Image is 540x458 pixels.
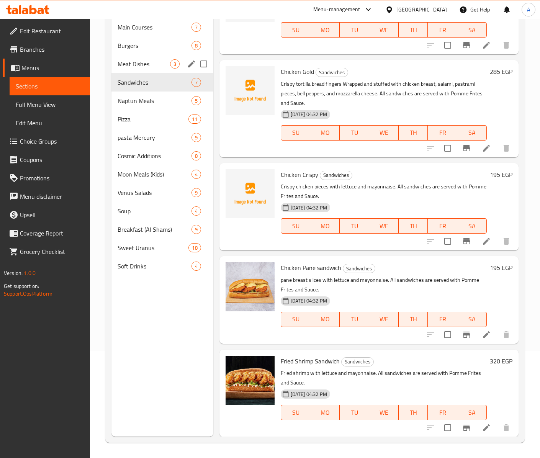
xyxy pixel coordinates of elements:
[457,125,487,141] button: SA
[428,22,457,38] button: FR
[192,208,201,215] span: 4
[281,275,487,294] p: pane breast slices with lettuce and mayonnaise. All sandwiches are served with Pomme Frites and S...
[313,407,337,418] span: MO
[3,40,90,59] a: Branches
[10,114,90,132] a: Edit Menu
[490,66,512,77] h6: 285 EGP
[226,262,275,311] img: Chicken Pane sandwich
[3,187,90,206] a: Menu disclaimer
[396,5,447,14] div: [GEOGRAPHIC_DATA]
[191,170,201,179] div: items
[118,114,188,124] span: Pizza
[457,139,476,157] button: Branch-specific-item
[284,25,308,36] span: SU
[428,125,457,141] button: FR
[313,221,337,232] span: MO
[457,232,476,250] button: Branch-specific-item
[281,125,311,141] button: SU
[431,407,454,418] span: FR
[281,218,311,234] button: SU
[428,312,457,327] button: FR
[192,79,201,86] span: 7
[281,405,311,420] button: SU
[3,59,90,77] a: Menus
[192,97,201,105] span: 5
[111,183,213,202] div: Venus Salads9
[310,312,340,327] button: MO
[281,66,314,77] span: Chicken Gold
[111,18,213,36] div: Main Courses7
[482,41,491,50] a: Edit menu item
[281,22,311,38] button: SU
[111,239,213,257] div: Sweet Uranus18
[340,22,369,38] button: TU
[20,210,84,219] span: Upsell
[111,257,213,275] div: Soft Drinks4
[402,127,425,138] span: TH
[111,92,213,110] div: Naptun Meals5
[281,182,487,201] p: Crispy chicken pieces with lettuce and mayonnaise. All sandwiches are served with Pomme Frites an...
[288,111,330,118] span: [DATE] 04:32 PM
[189,244,200,252] span: 18
[186,58,197,70] button: edit
[310,405,340,420] button: MO
[457,22,487,38] button: SA
[20,229,84,238] span: Coverage Report
[431,221,454,232] span: FR
[111,165,213,183] div: Moon Meals (Kids)4
[369,22,399,38] button: WE
[281,312,311,327] button: SU
[313,5,360,14] div: Menu-management
[343,314,366,325] span: TU
[20,192,84,201] span: Menu disclaimer
[281,368,487,388] p: Fried shrimp with lettuce and mayonnaise. All sandwiches are served with Pomme Frites and Sauce.
[369,218,399,234] button: WE
[111,147,213,165] div: Cosmic Additions8
[431,127,454,138] span: FR
[21,63,84,72] span: Menus
[10,95,90,114] a: Full Menu View
[20,45,84,54] span: Branches
[20,155,84,164] span: Coupons
[457,312,487,327] button: SA
[118,262,191,271] span: Soft Drinks
[284,407,308,418] span: SU
[191,225,201,234] div: items
[497,419,515,437] button: delete
[3,132,90,150] a: Choice Groups
[288,204,330,211] span: [DATE] 04:32 PM
[281,262,341,273] span: Chicken Pane sandwich
[118,96,191,105] span: Naptun Meals
[440,420,456,436] span: Select to update
[482,144,491,153] a: Edit menu item
[310,218,340,234] button: MO
[369,125,399,141] button: WE
[310,22,340,38] button: MO
[284,221,308,232] span: SU
[191,41,201,50] div: items
[340,405,369,420] button: TU
[402,25,425,36] span: TH
[497,139,515,157] button: delete
[191,78,201,87] div: items
[4,289,52,299] a: Support.OpsPlatform
[20,137,84,146] span: Choice Groups
[340,125,369,141] button: TU
[343,127,366,138] span: TU
[111,36,213,55] div: Burgers8
[3,150,90,169] a: Coupons
[188,114,201,124] div: items
[226,356,275,405] img: Fried Shrimp Sandwich
[313,25,337,36] span: MO
[460,221,484,232] span: SA
[118,23,191,32] span: Main Courses
[4,281,39,291] span: Get support on:
[457,36,476,54] button: Branch-specific-item
[118,206,191,216] span: Soup
[118,243,188,252] span: Sweet Uranus
[313,127,337,138] span: MO
[111,202,213,220] div: Soup4
[369,312,399,327] button: WE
